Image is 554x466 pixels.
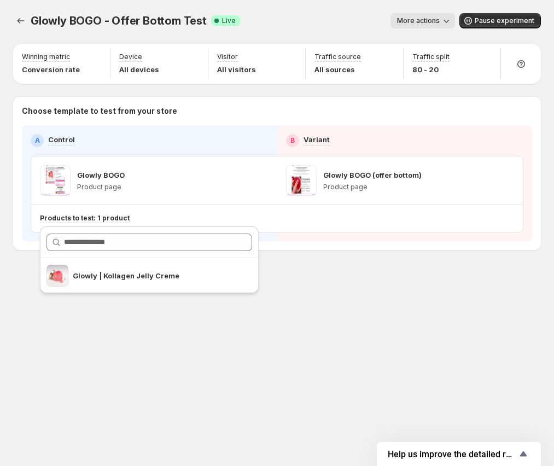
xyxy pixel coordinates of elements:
[290,136,295,145] h2: B
[397,16,440,25] span: More actions
[390,13,455,28] button: More actions
[459,13,541,28] button: Pause experiment
[314,53,361,61] p: Traffic source
[388,449,517,459] span: Help us improve the detailed report for A/B campaigns
[119,64,159,75] p: All devices
[412,64,450,75] p: 80 - 20
[48,134,75,145] p: Control
[40,214,130,223] p: Products to test: 1 product
[22,106,532,116] p: Choose template to test from your store
[77,170,125,180] p: Glowly BOGO
[31,14,207,27] span: Glowly BOGO - Offer Bottom Test
[314,64,361,75] p: All sources
[35,136,40,145] h2: A
[22,53,70,61] p: Winning metric
[217,53,238,61] p: Visitor
[323,170,422,180] p: Glowly BOGO (offer bottom)
[388,447,530,461] button: Show survey - Help us improve the detailed report for A/B campaigns
[13,13,28,28] button: Experiments
[73,270,217,281] p: Glowly | Kollagen Jelly Creme
[222,16,236,25] span: Live
[286,165,317,196] img: Glowly BOGO (offer bottom)
[40,165,71,196] img: Glowly BOGO
[46,265,68,287] img: Glowly | Kollagen Jelly Creme
[412,53,450,61] p: Traffic split
[475,16,534,25] span: Pause experiment
[323,183,422,191] p: Product page
[304,134,330,145] p: Variant
[22,64,80,75] p: Conversion rate
[77,183,125,191] p: Product page
[40,265,259,287] ul: Search for and select a customer segment
[119,53,142,61] p: Device
[217,64,256,75] p: All visitors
